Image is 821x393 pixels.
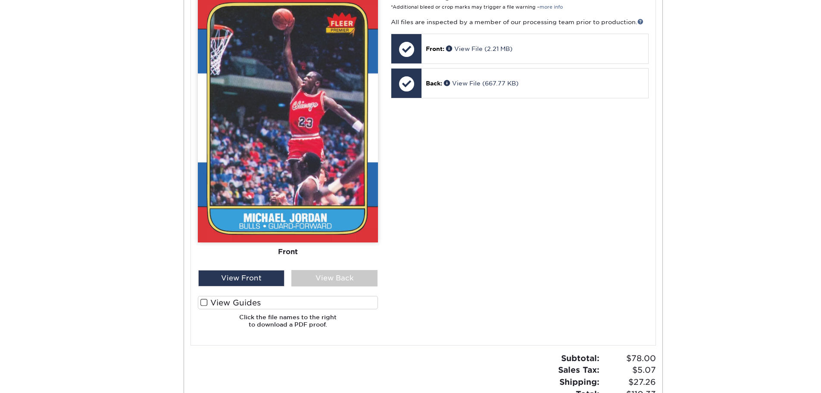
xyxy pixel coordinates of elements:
[444,80,518,87] a: View File (667.77 KB)
[558,365,599,374] strong: Sales Tax:
[198,242,378,261] div: Front
[426,45,444,52] span: Front:
[391,18,648,26] p: All files are inspected by a member of our processing team prior to production.
[446,45,512,52] a: View File (2.21 MB)
[561,353,599,363] strong: Subtotal:
[602,364,656,376] span: $5.07
[602,376,656,388] span: $27.26
[291,270,378,286] div: View Back
[391,4,563,10] small: *Additional bleed or crop marks may trigger a file warning –
[198,314,378,335] h6: Click the file names to the right to download a PDF proof.
[426,80,442,87] span: Back:
[198,270,284,286] div: View Front
[540,4,563,10] a: more info
[559,377,599,387] strong: Shipping:
[198,296,378,309] label: View Guides
[602,352,656,365] span: $78.00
